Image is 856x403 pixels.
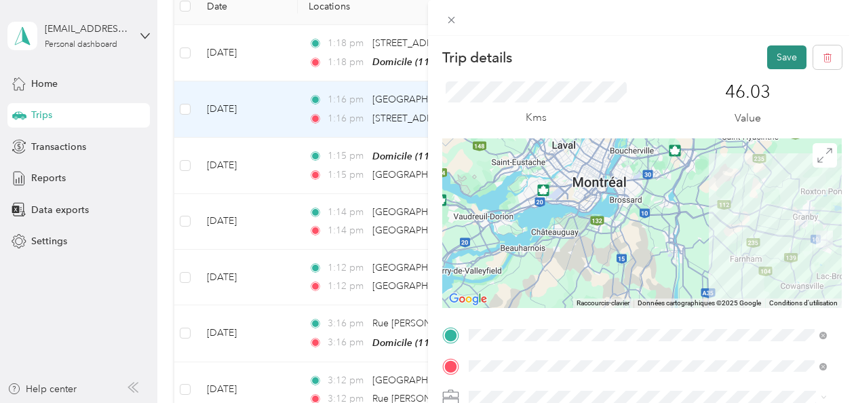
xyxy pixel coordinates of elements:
[769,299,838,307] a: Conditions d'utilisation (s'ouvre dans un nouvel onglet)
[442,48,512,67] p: Trip details
[638,299,761,307] span: Données cartographiques ©2025 Google
[767,45,806,69] button: Save
[577,299,629,308] button: Raccourcis-clavier
[735,110,761,127] p: Value
[725,81,771,103] p: 46.03
[446,290,490,308] a: Ouvrir cette zone dans Google Maps (s'ouvre dans une nouvelle fenêtre)
[446,290,490,308] img: Google
[780,327,856,403] iframe: Everlance-gr Chat Button Frame
[526,109,547,126] p: Kms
